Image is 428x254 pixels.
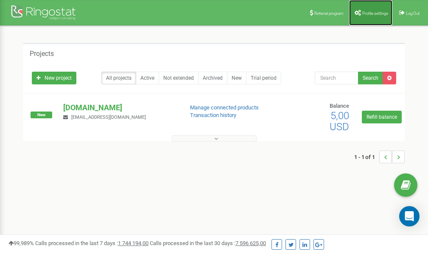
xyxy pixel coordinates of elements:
[63,102,176,113] p: [DOMAIN_NAME]
[32,72,76,84] a: New project
[118,240,148,246] u: 1 744 194,00
[358,72,383,84] button: Search
[362,11,388,16] span: Profile settings
[31,112,52,118] span: New
[190,104,259,111] a: Manage connected products
[150,240,266,246] span: Calls processed in the last 30 days :
[399,206,420,226] div: Open Intercom Messenger
[71,114,146,120] span: [EMAIL_ADDRESS][DOMAIN_NAME]
[198,72,227,84] a: Archived
[136,72,159,84] a: Active
[314,11,344,16] span: Referral program
[354,151,379,163] span: 1 - 1 of 1
[35,240,148,246] span: Calls processed in the last 7 days :
[330,103,349,109] span: Balance
[190,112,236,118] a: Transaction history
[246,72,281,84] a: Trial period
[315,72,358,84] input: Search
[30,50,54,58] h5: Projects
[235,240,266,246] u: 7 596 625,00
[362,111,402,123] a: Refill balance
[8,240,34,246] span: 99,989%
[101,72,136,84] a: All projects
[159,72,199,84] a: Not extended
[330,110,349,133] span: 5,00 USD
[227,72,246,84] a: New
[406,11,420,16] span: Log Out
[354,142,405,172] nav: ...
